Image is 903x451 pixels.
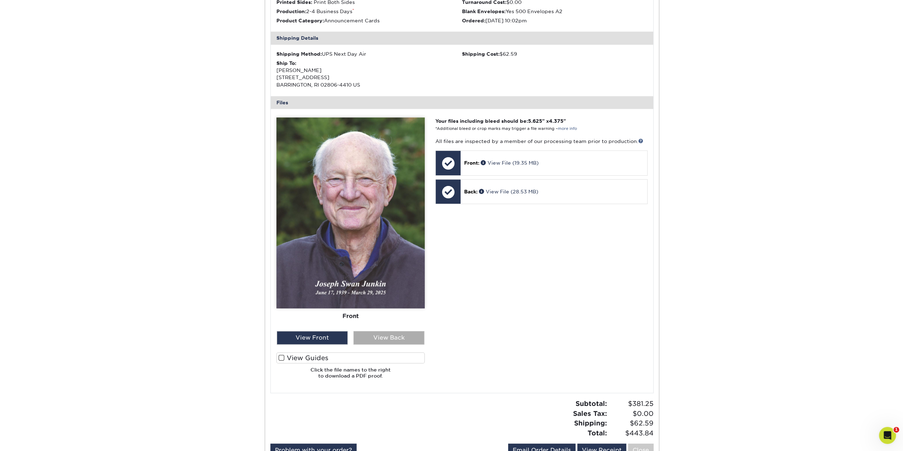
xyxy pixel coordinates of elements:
[276,352,425,363] label: View Guides
[276,18,324,23] strong: Product Category:
[462,18,485,23] strong: Ordered:
[609,399,654,409] span: $381.25
[462,51,500,57] strong: Shipping Cost:
[609,409,654,419] span: $0.00
[481,160,539,166] a: View File (19.35 MB)
[464,160,479,166] span: Front:
[276,51,322,57] strong: Shipping Method:
[271,32,653,44] div: Shipping Details
[276,60,296,66] strong: Ship To:
[271,96,653,109] div: Files
[574,419,607,427] strong: Shipping:
[276,308,425,324] div: Front
[462,8,648,15] li: Yes 500 Envelopes A2
[573,409,607,417] strong: Sales Tax:
[609,428,654,438] span: $443.84
[276,60,462,89] div: [PERSON_NAME] [STREET_ADDRESS] BARRINGTON, RI 02806-4410 US
[276,8,462,15] li: 2-4 Business Days
[277,331,348,345] div: View Front
[609,418,654,428] span: $62.59
[276,50,462,57] div: UPS Next Day Air
[353,331,424,345] div: View Back
[462,9,506,14] strong: Blank Envelopes:
[276,17,462,24] li: Announcement Cards
[276,367,425,384] h6: Click the file names to the right to download a PDF proof.
[276,9,306,14] strong: Production:
[479,189,538,194] a: View File (28.53 MB)
[528,118,542,124] span: 5.625
[435,126,577,131] small: *Additional bleed or crop marks may trigger a file warning –
[576,400,607,407] strong: Subtotal:
[558,126,577,131] a: more info
[462,17,648,24] li: [DATE] 10:02pm
[435,138,647,145] p: All files are inspected by a member of our processing team prior to production.
[549,118,563,124] span: 4.375
[462,50,648,57] div: $62.59
[464,189,478,194] span: Back:
[879,427,896,444] iframe: Intercom live chat
[588,429,607,437] strong: Total:
[435,118,566,124] strong: Your files including bleed should be: " x "
[893,427,899,433] span: 1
